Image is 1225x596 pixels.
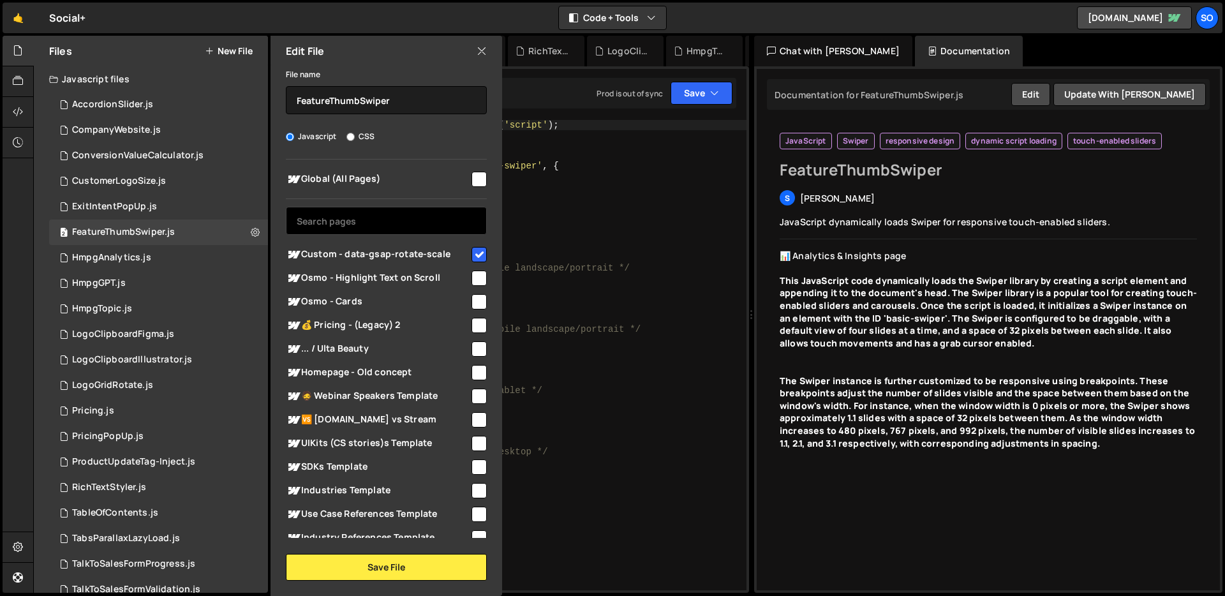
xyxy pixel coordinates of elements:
span: SDKs Template [286,459,470,475]
div: LogoClipboardFigma.js [72,329,174,340]
div: LogoClipboardIllustrator.js [607,45,648,57]
span: Osmo - Cards [286,294,470,309]
div: 15116/40702.js [49,245,268,271]
div: Javascript files [34,66,268,92]
div: 📊 Analytics & Insights page [780,250,1197,362]
button: New File [205,46,253,56]
div: PricingPopUp.js [72,431,144,442]
button: Save File [286,554,487,581]
span: touch-enabled sliders [1073,136,1156,146]
span: Custom - data-gsap-rotate-scale [286,247,470,262]
h2: Edit File [286,44,324,58]
div: Documentation for FeatureThumbSwiper.js [771,89,963,101]
div: 15116/45787.js [49,500,268,526]
span: dynamic script loading [971,136,1057,146]
input: Name [286,86,487,114]
div: ExitIntentPopUp.js [72,201,157,212]
div: LogoGridRotate.js [72,380,153,391]
div: Chat with [PERSON_NAME] [754,36,912,66]
div: 15116/40643.js [49,398,268,424]
div: 15116/45334.js [49,475,268,500]
div: HmpgGPT.js [72,278,126,289]
span: Global (All Pages) [286,172,470,187]
div: 15116/40766.js [49,194,268,220]
div: CustomerLogoSize.js [72,175,166,187]
div: HmpgTopic.js [687,45,727,57]
div: 15116/41115.js [49,92,268,117]
a: [DOMAIN_NAME] [1077,6,1192,29]
input: Search pages [286,207,487,235]
div: RichTextStyler.js [528,45,569,57]
h2: Files [49,44,72,58]
div: AccordionSlider.js [72,99,153,110]
div: Prod is out of sync [597,88,663,99]
input: Javascript [286,133,294,141]
strong: This JavaScript code dynamically loads the Swiper library by creating a script element and append... [780,274,1197,349]
label: File name [286,68,320,81]
div: 15116/42838.js [49,347,268,373]
button: Edit [1011,83,1050,106]
span: S [785,193,790,204]
span: JavaScript dynamically loads Swiper for responsive touch-enabled sliders. [780,216,1110,228]
span: [PERSON_NAME] [800,192,875,204]
div: HmpgTopic.js [72,303,132,315]
label: Javascript [286,130,337,143]
div: ConversionValueCalculator.js [72,150,204,161]
div: 15116/41316.js [49,551,268,577]
a: So [1196,6,1219,29]
button: Update with [PERSON_NAME] [1053,83,1206,106]
a: 🤙 [3,3,34,33]
span: 💰 Pricing - (Legacy) 2 [286,318,470,333]
div: LogoClipboardIllustrator.js [72,354,192,366]
h2: FeatureThumbSwiper [780,160,1197,180]
span: ... / Ulta Beauty [286,341,470,357]
input: CSS [346,133,355,141]
strong: The Swiper instance is further customized to be responsive using breakpoints. These breakpoints a... [780,375,1195,449]
div: ProductUpdateTag-Inject.js [72,456,195,468]
div: HmpgAnalytics.js [72,252,151,264]
span: Industries Template [286,483,470,498]
div: 15116/45407.js [49,424,268,449]
div: 15116/40349.js [49,117,268,143]
button: Save [671,82,732,105]
div: TalkToSalesFormValidation.js [72,584,200,595]
div: 15116/41430.js [49,271,268,296]
div: 15116/41820.js [49,296,268,322]
div: CompanyWebsite.js [72,124,161,136]
div: 15116/40353.js [49,168,268,194]
div: TableOfContents.js [72,507,158,519]
div: TabsParallaxLazyLoad.js [72,533,180,544]
span: Industry References Template [286,530,470,546]
div: 15116/40946.js [49,143,268,168]
div: Documentation [915,36,1023,66]
span: 🧔 Webinar Speakers Template [286,389,470,404]
span: responsive design [886,136,955,146]
div: Pricing.js [72,405,114,417]
div: TalkToSalesFormProgress.js [72,558,195,570]
div: 15116/40695.js [49,449,268,475]
: 15116/40336.js [49,322,268,347]
label: CSS [346,130,375,143]
span: Swiper [843,136,869,146]
span: UIKits (CS stories)s Template [286,436,470,451]
button: Code + Tools [559,6,666,29]
span: Homepage - Old concept [286,365,470,380]
div: RichTextStyler.js [72,482,146,493]
div: FeatureThumbSwiper.js [49,220,268,245]
span: 2 [60,228,68,239]
div: Social+ [49,10,85,26]
span: JavaScript [785,136,826,146]
div: FeatureThumbSwiper.js [72,227,175,238]
span: Osmo - Highlight Text on Scroll [286,271,470,286]
span: 🆚 [DOMAIN_NAME] vs Stream [286,412,470,428]
span: Use Case References Template [286,507,470,522]
div: 15116/39536.js [49,526,268,551]
div: 15116/46100.js [49,373,268,398]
